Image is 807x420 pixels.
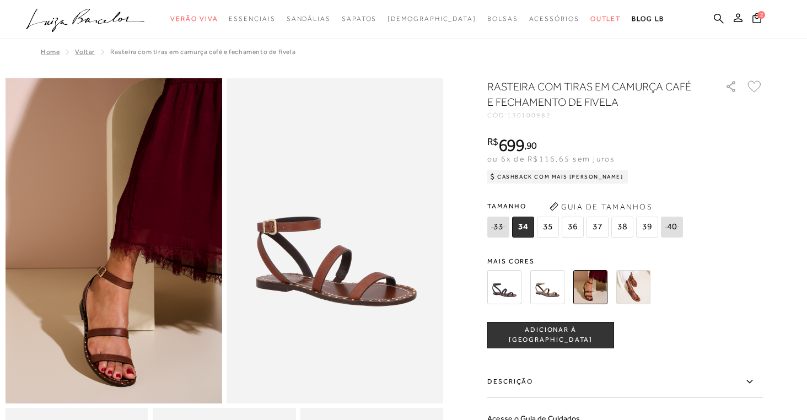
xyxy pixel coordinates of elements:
[487,217,509,238] span: 33
[487,154,615,163] span: ou 6x de R$116,65 sem juros
[487,258,763,265] span: Mais cores
[41,48,60,56] a: Home
[487,112,708,119] div: CÓD:
[229,9,275,29] a: noSubCategoriesText
[636,217,658,238] span: 39
[110,48,295,56] span: RASTEIRA COM TIRAS EM CAMURÇA CAFÉ E FECHAMENTO DE FIVELA
[170,9,218,29] a: noSubCategoriesText
[632,15,664,23] span: BLOG LB
[388,15,476,23] span: [DEMOGRAPHIC_DATA]
[573,270,607,304] img: RASTEIRA COM TIRAS EM CAMURÇA CAFÉ E FECHAMENTO DE FIVELA
[661,217,683,238] span: 40
[487,270,521,304] img: RASTEIRA COM TIRAS EM CAMURÇA AZUL NAVAL E FECHAMENTO DE FIVELA
[388,9,476,29] a: noSubCategoriesText
[287,15,331,23] span: Sandálias
[529,15,579,23] span: Acessórios
[6,78,222,403] img: image
[529,9,579,29] a: noSubCategoriesText
[487,170,628,184] div: Cashback com Mais [PERSON_NAME]
[632,9,664,29] a: BLOG LB
[590,9,621,29] a: noSubCategoriesText
[487,366,763,398] label: Descrição
[75,48,95,56] a: Voltar
[342,15,376,23] span: Sapatos
[487,137,498,147] i: R$
[537,217,559,238] span: 35
[530,270,564,304] img: RASTEIRA COM TIRAS EM CAMURÇA BEGE FENDI E FECHAMENTO DE FIVELA
[611,217,633,238] span: 38
[507,111,551,119] span: 130100982
[512,217,534,238] span: 34
[487,322,614,348] button: ADICIONAR À [GEOGRAPHIC_DATA]
[562,217,584,238] span: 36
[487,15,518,23] span: Bolsas
[749,12,765,27] button: 2
[342,9,376,29] a: noSubCategoriesText
[487,198,686,214] span: Tamanho
[757,11,765,19] span: 2
[498,135,524,155] span: 699
[487,9,518,29] a: noSubCategoriesText
[526,139,537,151] span: 90
[616,270,650,304] img: RASTEIRA COM TIRAS EM COURO CARAMELO E FECHAMENTO DE FIVELA
[227,78,443,403] img: image
[287,9,331,29] a: noSubCategoriesText
[587,217,609,238] span: 37
[229,15,275,23] span: Essenciais
[488,325,614,344] span: ADICIONAR À [GEOGRAPHIC_DATA]
[590,15,621,23] span: Outlet
[546,198,656,216] button: Guia de Tamanhos
[487,79,694,110] h1: RASTEIRA COM TIRAS EM CAMURÇA CAFÉ E FECHAMENTO DE FIVELA
[524,141,537,150] i: ,
[170,15,218,23] span: Verão Viva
